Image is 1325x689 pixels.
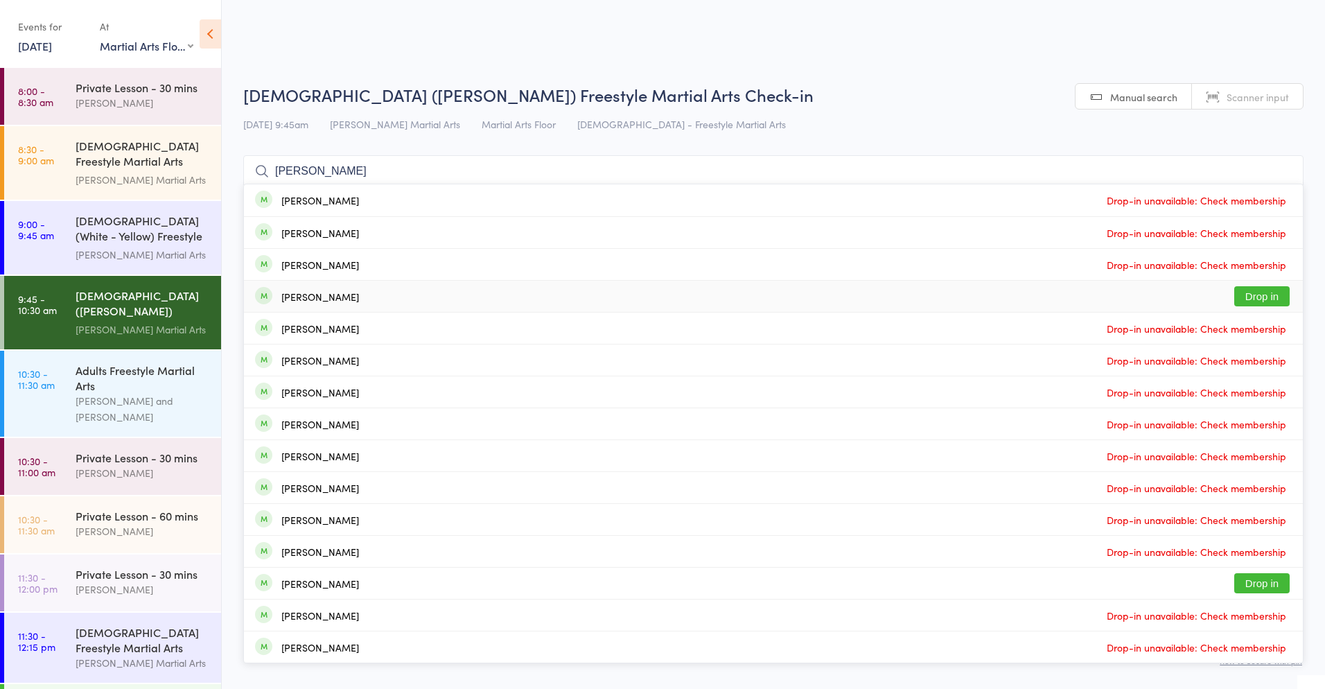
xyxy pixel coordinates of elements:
a: 8:00 -8:30 amPrivate Lesson - 30 mins[PERSON_NAME] [4,68,221,125]
div: [PERSON_NAME] [76,465,209,481]
span: Drop-in unavailable: Check membership [1103,478,1290,498]
time: 9:00 - 9:45 am [18,218,54,241]
div: [PERSON_NAME] Martial Arts [76,172,209,188]
div: Martial Arts Floor [100,38,193,53]
div: Private Lesson - 60 mins [76,508,209,523]
div: [PERSON_NAME] [281,514,359,525]
span: [PERSON_NAME] Martial Arts [330,117,460,131]
span: [DEMOGRAPHIC_DATA] - Freestyle Martial Arts [577,117,786,131]
div: [DEMOGRAPHIC_DATA] (White - Yellow) Freestyle Martial Arts [76,213,209,247]
span: Drop-in unavailable: Check membership [1103,414,1290,435]
time: 8:30 - 9:00 am [18,143,54,166]
a: 11:30 -12:00 pmPrivate Lesson - 30 mins[PERSON_NAME] [4,555,221,611]
span: Martial Arts Floor [482,117,556,131]
span: Drop-in unavailable: Check membership [1103,637,1290,658]
span: [DATE] 9:45am [243,117,308,131]
div: [PERSON_NAME] and [PERSON_NAME] [76,393,209,425]
div: [PERSON_NAME] [281,482,359,494]
div: [PERSON_NAME] Martial Arts [76,655,209,671]
time: 11:30 - 12:15 pm [18,630,55,652]
span: Drop-in unavailable: Check membership [1103,350,1290,371]
div: [PERSON_NAME] [281,578,359,589]
a: 10:30 -11:30 amAdults Freestyle Martial Arts[PERSON_NAME] and [PERSON_NAME] [4,351,221,437]
div: [PERSON_NAME] [281,355,359,366]
div: [PERSON_NAME] Martial Arts [76,322,209,338]
time: 10:30 - 11:30 am [18,514,55,536]
div: [PERSON_NAME] [281,642,359,653]
button: Drop in [1234,573,1290,593]
span: Drop-in unavailable: Check membership [1103,318,1290,339]
div: Adults Freestyle Martial Arts [76,363,209,393]
h2: [DEMOGRAPHIC_DATA] ([PERSON_NAME]) Freestyle Martial Arts Check-in [243,83,1304,106]
time: 9:45 - 10:30 am [18,293,57,315]
time: 10:30 - 11:30 am [18,368,55,390]
span: Drop-in unavailable: Check membership [1103,223,1290,243]
div: [DEMOGRAPHIC_DATA] Freestyle Martial Arts [76,625,209,655]
a: 10:30 -11:30 amPrivate Lesson - 60 mins[PERSON_NAME] [4,496,221,553]
button: Drop in [1234,286,1290,306]
div: [PERSON_NAME] [76,582,209,598]
div: [PERSON_NAME] [281,387,359,398]
time: 11:30 - 12:00 pm [18,572,58,594]
span: Drop-in unavailable: Check membership [1103,605,1290,626]
time: 8:00 - 8:30 am [18,85,53,107]
span: Drop-in unavailable: Check membership [1103,541,1290,562]
div: Events for [18,15,86,38]
a: [DATE] [18,38,52,53]
input: Search [243,155,1304,187]
div: Private Lesson - 30 mins [76,566,209,582]
span: Manual search [1110,90,1177,104]
time: 10:30 - 11:00 am [18,455,55,478]
div: [PERSON_NAME] [76,523,209,539]
div: At [100,15,193,38]
div: [PERSON_NAME] [76,95,209,111]
a: 11:30 -12:15 pm[DEMOGRAPHIC_DATA] Freestyle Martial Arts[PERSON_NAME] Martial Arts [4,613,221,683]
div: [PERSON_NAME] [281,259,359,270]
div: [DEMOGRAPHIC_DATA] ([PERSON_NAME]) Freestyle Martial Arts [76,288,209,322]
a: 10:30 -11:00 amPrivate Lesson - 30 mins[PERSON_NAME] [4,438,221,495]
div: [PERSON_NAME] [281,291,359,302]
div: [PERSON_NAME] [281,323,359,334]
div: [PERSON_NAME] Martial Arts [76,247,209,263]
div: [DEMOGRAPHIC_DATA] Freestyle Martial Arts (Little Heroes) [76,138,209,172]
div: [PERSON_NAME] [281,195,359,206]
a: 8:30 -9:00 am[DEMOGRAPHIC_DATA] Freestyle Martial Arts (Little Heroes)[PERSON_NAME] Martial Arts [4,126,221,200]
span: Drop-in unavailable: Check membership [1103,446,1290,466]
span: Scanner input [1227,90,1289,104]
span: Drop-in unavailable: Check membership [1103,190,1290,211]
div: [PERSON_NAME] [281,546,359,557]
span: Drop-in unavailable: Check membership [1103,509,1290,530]
div: [PERSON_NAME] [281,451,359,462]
div: [PERSON_NAME] [281,419,359,430]
a: 9:00 -9:45 am[DEMOGRAPHIC_DATA] (White - Yellow) Freestyle Martial Arts[PERSON_NAME] Martial Arts [4,201,221,274]
div: [PERSON_NAME] [281,610,359,621]
div: Private Lesson - 30 mins [76,450,209,465]
div: Private Lesson - 30 mins [76,80,209,95]
div: [PERSON_NAME] [281,227,359,238]
a: 9:45 -10:30 am[DEMOGRAPHIC_DATA] ([PERSON_NAME]) Freestyle Martial Arts[PERSON_NAME] Martial Arts [4,276,221,349]
span: Drop-in unavailable: Check membership [1103,254,1290,275]
span: Drop-in unavailable: Check membership [1103,382,1290,403]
